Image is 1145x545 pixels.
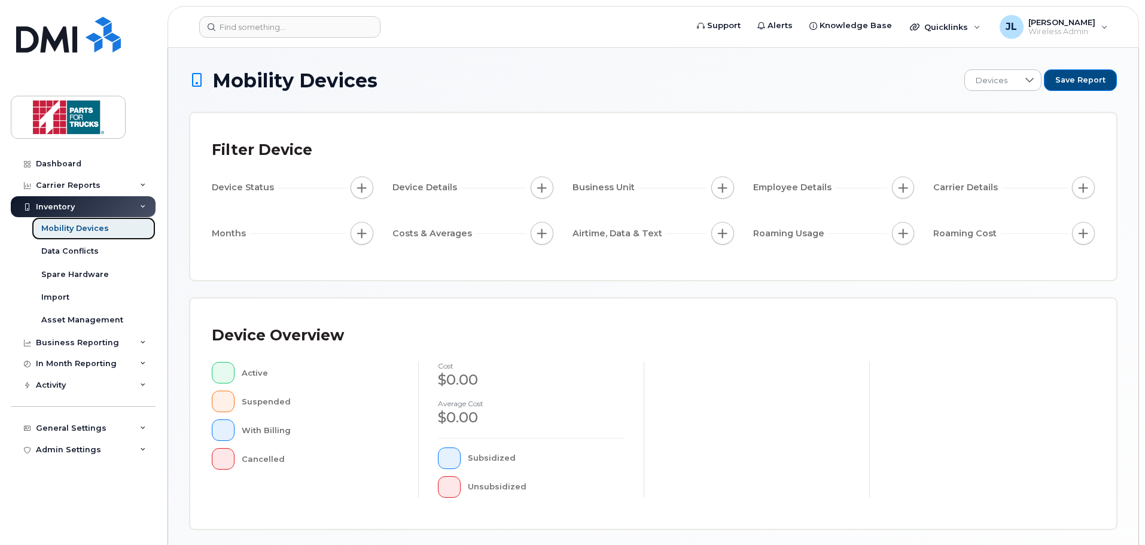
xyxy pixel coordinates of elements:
span: Device Status [212,181,278,194]
div: With Billing [242,419,400,441]
div: $0.00 [438,407,625,428]
span: Business Unit [572,181,638,194]
div: Filter Device [212,135,312,166]
span: Devices [965,70,1018,92]
span: Roaming Cost [933,227,1000,240]
h4: cost [438,362,625,370]
span: Carrier Details [933,181,1001,194]
span: Save Report [1055,75,1106,86]
span: Device Details [392,181,461,194]
div: Suspended [242,391,400,412]
span: Airtime, Data & Text [572,227,666,240]
span: Roaming Usage [753,227,828,240]
span: Employee Details [753,181,835,194]
span: Months [212,227,249,240]
h4: Average cost [438,400,625,407]
span: Mobility Devices [212,70,377,91]
div: Unsubsidized [468,476,625,498]
div: Device Overview [212,320,344,351]
button: Save Report [1044,69,1117,91]
div: Cancelled [242,448,400,470]
span: Costs & Averages [392,227,476,240]
div: Active [242,362,400,383]
div: $0.00 [438,370,625,390]
div: Subsidized [468,447,625,469]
